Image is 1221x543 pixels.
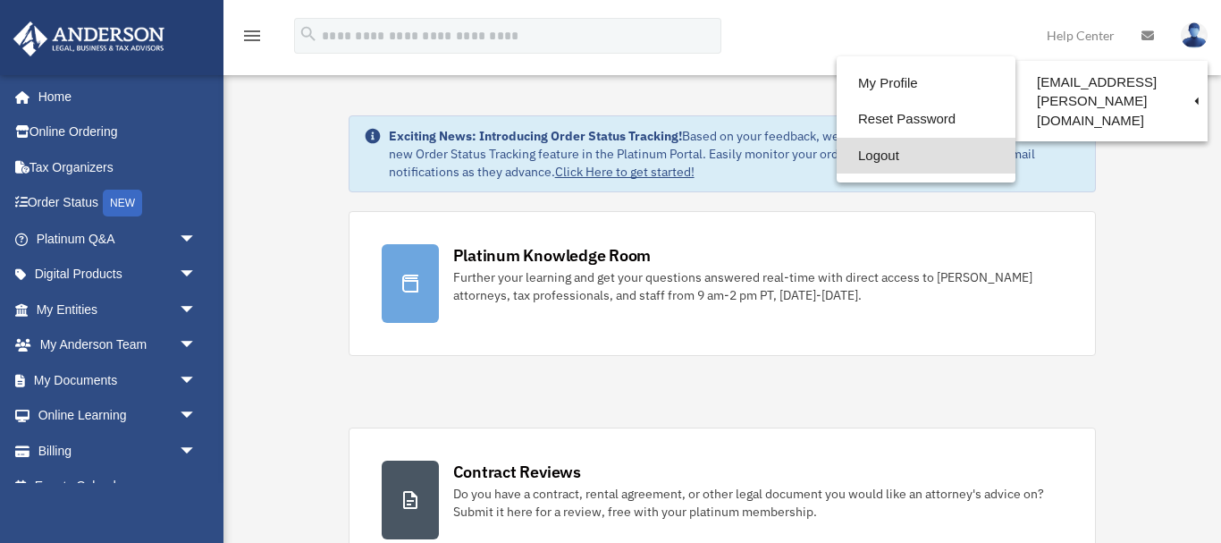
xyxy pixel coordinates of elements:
[13,362,223,398] a: My Documentsarrow_drop_down
[837,138,1015,174] a: Logout
[13,185,223,222] a: Order StatusNEW
[13,115,223,150] a: Online Ordering
[241,31,263,47] a: menu
[8,21,170,56] img: Anderson Advisors Platinum Portal
[179,327,215,364] span: arrow_drop_down
[13,398,223,434] a: Online Learningarrow_drop_down
[241,25,263,47] i: menu
[179,433,215,470] span: arrow_drop_down
[103,190,142,216] div: NEW
[179,398,215,435] span: arrow_drop_down
[389,127,1082,181] div: Based on your feedback, we're thrilled to announce the launch of our new Order Status Tracking fe...
[555,164,695,180] a: Click Here to get started!
[13,292,223,327] a: My Entitiesarrow_drop_down
[453,244,652,267] div: Platinum Knowledge Room
[299,24,318,44] i: search
[13,221,223,257] a: Platinum Q&Aarrow_drop_down
[13,433,223,469] a: Billingarrow_drop_down
[837,65,1015,102] a: My Profile
[179,362,215,399] span: arrow_drop_down
[837,101,1015,138] a: Reset Password
[13,327,223,363] a: My Anderson Teamarrow_drop_down
[453,485,1064,521] div: Do you have a contract, rental agreement, or other legal document you would like an attorney's ad...
[13,257,223,293] a: Digital Productsarrow_drop_down
[453,268,1064,304] div: Further your learning and get your questions answered real-time with direct access to [PERSON_NAM...
[1015,65,1208,137] a: [EMAIL_ADDRESS][PERSON_NAME][DOMAIN_NAME]
[13,79,215,115] a: Home
[389,128,682,144] strong: Exciting News: Introducing Order Status Tracking!
[349,211,1097,356] a: Platinum Knowledge Room Further your learning and get your questions answered real-time with dire...
[179,292,215,328] span: arrow_drop_down
[179,221,215,258] span: arrow_drop_down
[13,149,223,185] a: Tax Organizers
[453,461,581,483] div: Contract Reviews
[179,257,215,293] span: arrow_drop_down
[13,469,223,505] a: Events Calendar
[1181,22,1208,48] img: User Pic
